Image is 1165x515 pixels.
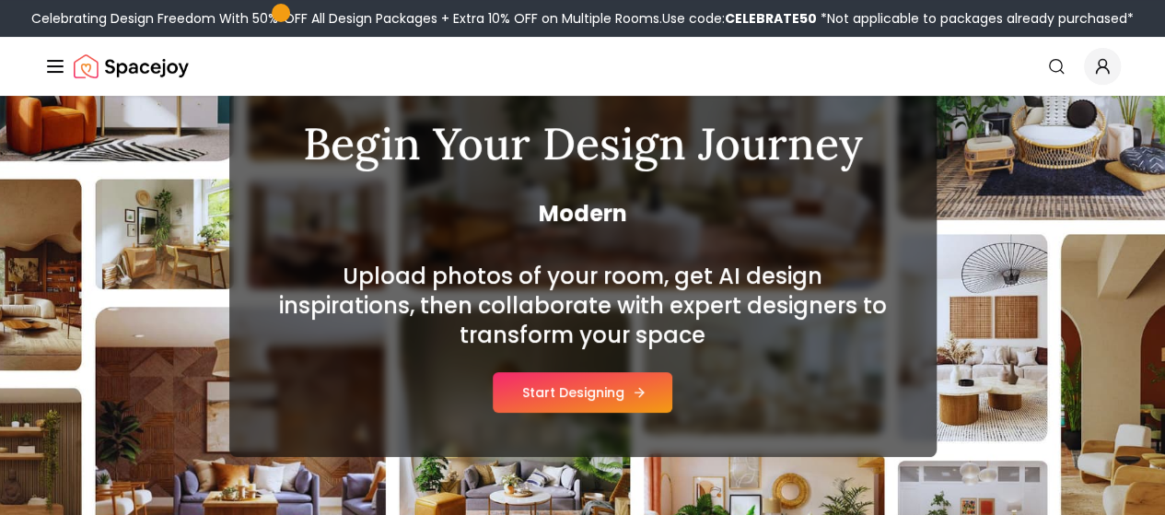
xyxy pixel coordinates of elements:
button: Start Designing [493,372,672,413]
b: CELEBRATE50 [725,9,817,28]
span: Use code: [662,9,817,28]
a: Spacejoy [74,48,189,85]
img: Spacejoy Logo [74,48,189,85]
div: Celebrating Design Freedom With 50% OFF All Design Packages + Extra 10% OFF on Multiple Rooms. [31,9,1134,28]
nav: Global [44,37,1121,96]
span: Modern [274,199,892,228]
span: *Not applicable to packages already purchased* [817,9,1134,28]
h1: Begin Your Design Journey [274,122,892,166]
h2: Upload photos of your room, get AI design inspirations, then collaborate with expert designers to... [274,262,892,350]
